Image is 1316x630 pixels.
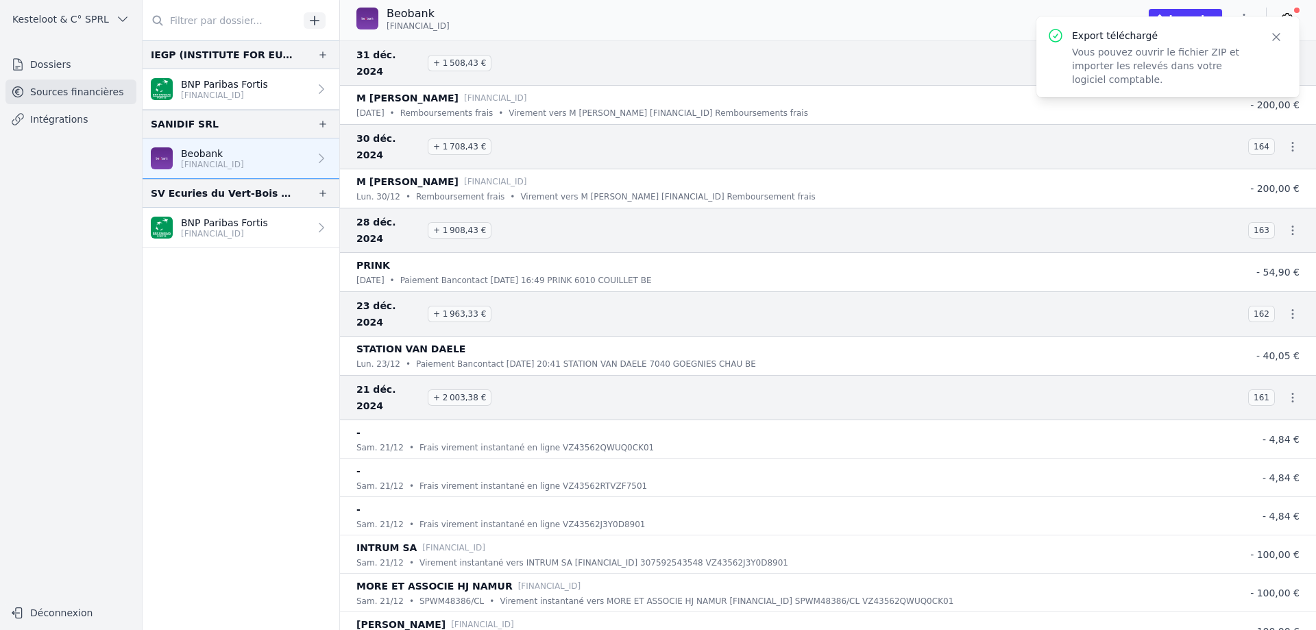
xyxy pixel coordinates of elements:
p: SPWM48386/CL [419,594,484,608]
p: Frais virement instantané en ligne VZ43562QWUQ0CK01 [419,441,654,455]
p: Beobank [387,5,450,22]
span: - 200,00 € [1250,183,1300,194]
p: Remboursements frais [400,106,493,120]
p: M [PERSON_NAME] [356,90,459,106]
input: Filtrer par dossier... [143,8,299,33]
p: MORE ET ASSOCIE HJ NAMUR [356,578,513,594]
span: 28 déc. 2024 [356,214,422,247]
span: 30 déc. 2024 [356,130,422,163]
a: Dossiers [5,52,136,77]
p: PRINK [356,257,390,274]
button: Kesteloot & C° SPRL [5,8,136,30]
a: Beobank [FINANCIAL_ID] [143,138,339,179]
p: [DATE] [356,274,385,287]
p: Virement instantané vers MORE ET ASSOCIE HJ NAMUR [FINANCIAL_ID] SPWM48386/CL VZ43562QWUQ0CK01 [500,594,953,608]
p: Vous pouvez ouvrir le fichier ZIP et importer les relevés dans votre logiciel comptable. [1072,45,1253,86]
p: [FINANCIAL_ID] [181,159,244,170]
span: - 100,00 € [1250,549,1300,560]
div: IEGP (INSTITUTE FOR EU-GULF PARTNERSHIP) [151,47,295,63]
p: [FINANCIAL_ID] [181,90,268,101]
p: Virement vers M [PERSON_NAME] [FINANCIAL_ID] Remboursement frais [520,190,815,204]
div: • [409,518,414,531]
div: • [409,441,414,455]
span: - 54,90 € [1256,267,1300,278]
p: STATION VAN DAELE [356,341,465,357]
span: + 1 708,43 € [428,138,491,155]
p: Frais virement instantané en ligne VZ43562J3Y0D8901 [419,518,646,531]
span: + 2 003,38 € [428,389,491,406]
button: Déconnexion [5,602,136,624]
div: • [498,106,503,120]
p: M [PERSON_NAME] [356,173,459,190]
span: 21 déc. 2024 [356,381,422,414]
p: lun. 23/12 [356,357,400,371]
span: + 1 508,43 € [428,55,491,71]
div: • [489,594,494,608]
div: SANIDIF SRL [151,116,219,132]
a: BNP Paribas Fortis [FINANCIAL_ID] [143,69,339,110]
img: BNP_BE_BUSINESS_GEBABEBB.png [151,78,173,100]
button: Importer [1149,9,1222,28]
p: - [356,501,361,518]
span: 164 [1248,138,1275,155]
p: sam. 21/12 [356,594,404,608]
span: 31 déc. 2024 [356,47,422,80]
p: BNP Paribas Fortis [181,77,268,91]
p: [FINANCIAL_ID] [464,175,527,189]
div: • [390,106,395,120]
p: Remboursement frais [416,190,504,204]
p: Paiement Bancontact [DATE] 16:49 PRINK 6010 COUILLET BE [400,274,652,287]
a: BNP Paribas Fortis [FINANCIAL_ID] [143,208,339,248]
span: + 1 963,33 € [428,306,491,322]
span: [FINANCIAL_ID] [387,21,450,32]
p: sam. 21/12 [356,556,404,570]
div: • [406,190,411,204]
p: [FINANCIAL_ID] [464,91,527,105]
span: - 4,84 € [1263,472,1300,483]
div: • [409,479,414,493]
p: Virement instantané vers INTRUM SA [FINANCIAL_ID] 307592543548 VZ43562J3Y0D8901 [419,556,788,570]
span: 161 [1248,389,1275,406]
div: • [406,357,411,371]
p: sam. 21/12 [356,518,404,531]
span: 163 [1248,222,1275,239]
p: Frais virement instantané en ligne VZ43562RTVZF7501 [419,479,647,493]
p: lun. 30/12 [356,190,400,204]
img: BEOBANK_CTBKBEBX.png [151,147,173,169]
div: • [409,556,414,570]
div: • [390,274,395,287]
p: [FINANCIAL_ID] [422,541,485,555]
div: SV Ecuries du Vert-Bois SRL [151,185,295,202]
p: BNP Paribas Fortis [181,216,268,230]
p: sam. 21/12 [356,479,404,493]
a: Intégrations [5,107,136,132]
span: Kesteloot & C° SPRL [12,12,109,26]
span: - 4,84 € [1263,511,1300,522]
p: INTRUM SA [356,540,417,556]
span: - 4,84 € [1263,434,1300,445]
img: BNP_BE_BUSINESS_GEBABEBB.png [151,217,173,239]
p: Export téléchargé [1072,29,1253,43]
p: Paiement Bancontact [DATE] 20:41 STATION VAN DAELE 7040 GOEGNIES CHAU BE [416,357,756,371]
p: - [356,463,361,479]
span: 162 [1248,306,1275,322]
div: • [409,594,414,608]
span: + 1 908,43 € [428,222,491,239]
div: • [510,190,515,204]
a: Sources financières [5,80,136,104]
span: - 200,00 € [1250,99,1300,110]
p: sam. 21/12 [356,441,404,455]
p: [FINANCIAL_ID] [181,228,268,239]
span: 23 déc. 2024 [356,298,422,330]
span: - 100,00 € [1250,587,1300,598]
p: [FINANCIAL_ID] [518,579,581,593]
img: BEOBANK_CTBKBEBX.png [356,8,378,29]
p: Virement vers M [PERSON_NAME] [FINANCIAL_ID] Remboursements frais [509,106,808,120]
p: [DATE] [356,106,385,120]
span: - 40,05 € [1256,350,1300,361]
p: - [356,424,361,441]
p: Beobank [181,147,244,160]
